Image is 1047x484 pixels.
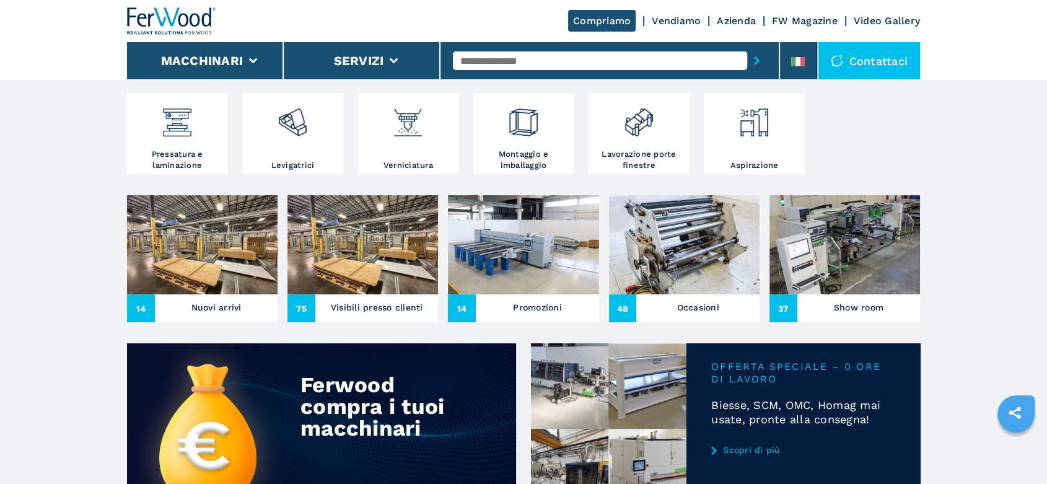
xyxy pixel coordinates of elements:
[331,299,423,316] h3: Visibili presso clienti
[609,195,760,322] a: Occasioni48Occasioni
[127,7,216,35] img: Ferwood
[127,195,278,294] img: Nuovi arrivi
[592,149,686,171] h3: Lavorazione porte finestre
[476,149,571,171] h3: Montaggio e imballaggio
[473,94,574,174] a: Montaggio e imballaggio
[818,42,921,79] div: Contattaci
[623,97,655,139] img: lavorazione_porte_finestre_2.png
[854,15,920,27] a: Video Gallery
[677,299,719,316] h3: Occasioni
[711,445,895,455] a: Scopri di più
[448,294,476,322] span: 14
[513,299,562,316] h3: Promozioni
[130,149,224,171] h3: Pressatura e laminazione
[652,15,701,27] a: Vendiamo
[769,195,920,322] a: Show room37Show room
[769,294,797,322] span: 37
[448,195,598,322] a: Promozioni14Promozioni
[769,195,920,294] img: Show room
[161,53,243,68] button: Macchinari
[191,299,242,316] h3: Nuovi arrivi
[738,97,771,139] img: aspirazione_1.png
[717,15,756,27] a: Azienda
[383,160,433,171] h3: Verniciatura
[994,428,1038,475] iframe: Chat
[730,160,779,171] h3: Aspirazione
[448,195,598,294] img: Promozioni
[287,294,315,322] span: 75
[568,10,636,32] a: Compriamo
[287,195,438,294] img: Visibili presso clienti
[609,195,760,294] img: Occasioni
[772,15,838,27] a: FW Magazine
[127,195,278,322] a: Nuovi arrivi14Nuovi arrivi
[287,195,438,322] a: Visibili presso clienti75Visibili presso clienti
[242,94,343,174] a: Levigatrici
[333,53,383,68] button: Servizi
[747,46,766,75] button: submit-button
[999,397,1030,428] a: sharethis
[609,294,637,322] span: 48
[704,94,804,174] a: Aspirazione
[271,160,315,171] h3: Levigatrici
[589,94,689,174] a: Lavorazione porte finestre
[127,94,227,174] a: Pressatura e laminazione
[127,294,155,322] span: 14
[507,97,540,139] img: montaggio_imballaggio_2.png
[300,374,462,439] div: Ferwood compra i tuoi macchinari
[834,299,883,316] h3: Show room
[276,97,309,139] img: levigatrici_2.png
[831,55,843,67] img: Contattaci
[392,97,424,139] img: verniciatura_1.png
[160,97,193,139] img: pressa-strettoia.png
[358,94,458,174] a: Verniciatura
